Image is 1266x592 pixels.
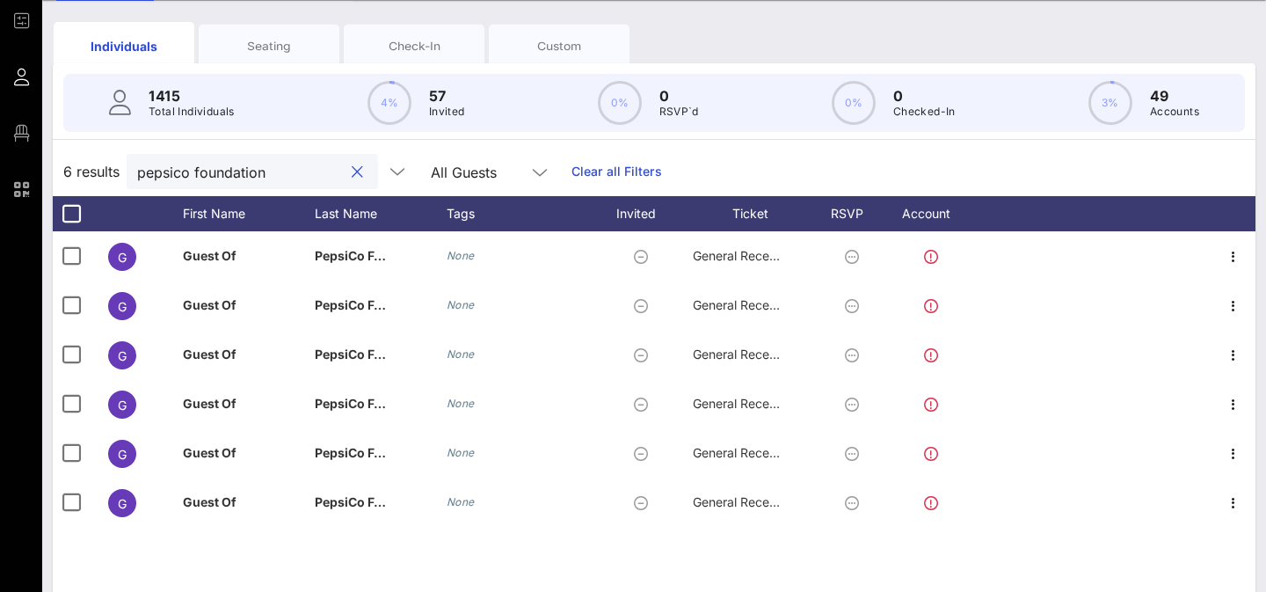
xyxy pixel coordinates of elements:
div: Invited [596,196,693,231]
p: Guest Of [183,428,271,478]
p: 0 [659,85,699,106]
span: G [118,348,127,363]
span: General Reception [693,347,798,362]
i: None [447,347,475,361]
i: None [447,298,475,311]
p: PepsiCo F… [315,428,403,478]
p: Accounts [1150,103,1199,121]
div: All Guests [431,164,497,180]
p: 49 [1150,85,1199,106]
p: Guest Of [183,379,271,428]
span: G [118,447,127,462]
span: General Reception [693,445,798,460]
p: PepsiCo F… [315,379,403,428]
p: 0 [893,85,956,106]
span: G [118,250,127,265]
p: Guest Of [183,478,271,527]
span: G [118,299,127,314]
span: General Reception [693,248,798,263]
div: Individuals [67,37,181,55]
p: PepsiCo F… [315,330,403,379]
p: PepsiCo F… [315,281,403,330]
span: General Reception [693,494,798,509]
i: None [447,446,475,459]
p: Guest Of [183,281,271,330]
div: RSVP [825,196,886,231]
span: General Reception [693,297,798,312]
div: Last Name [315,196,447,231]
p: Invited [429,103,465,121]
p: Checked-In [893,103,956,121]
div: Tags [447,196,596,231]
p: 57 [429,85,465,106]
p: RSVP`d [659,103,699,121]
div: All Guests [420,154,561,189]
div: Ticket [693,196,825,231]
i: None [447,397,475,410]
span: G [118,496,127,511]
span: 6 results [63,161,120,182]
p: PepsiCo F… [315,231,403,281]
a: Clear all Filters [571,162,662,181]
p: PepsiCo F… [315,478,403,527]
i: None [447,495,475,508]
div: Account [886,196,983,231]
span: G [118,398,127,413]
i: None [447,249,475,262]
button: clear icon [352,164,363,181]
p: Guest Of [183,231,271,281]
p: Guest Of [183,330,271,379]
div: Custom [502,38,616,55]
span: General Reception [693,396,798,411]
p: 1415 [149,85,235,106]
div: First Name [183,196,315,231]
div: Check-In [357,38,471,55]
p: Total Individuals [149,103,235,121]
div: Seating [212,38,326,55]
